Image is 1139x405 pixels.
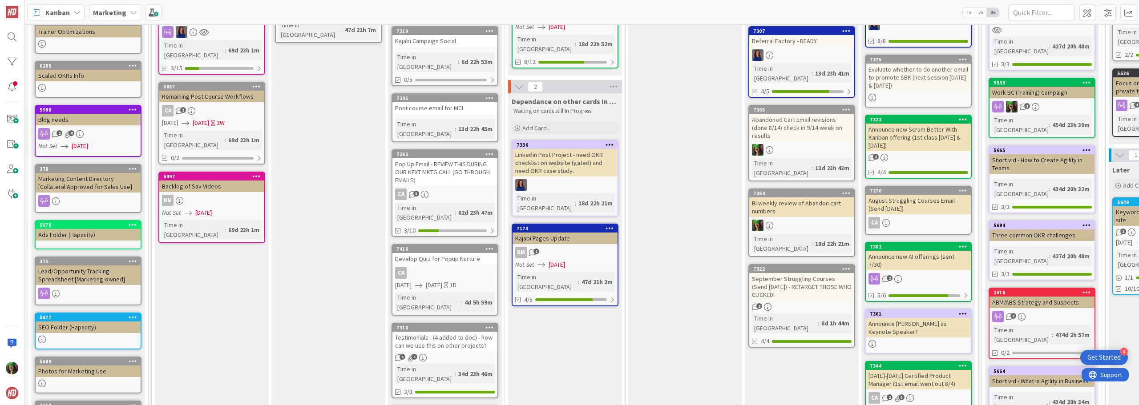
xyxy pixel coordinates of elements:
a: 7375Evaluate whether to do another email to promote SBK (next session [DATE] & [DATE]) [865,55,972,108]
div: CA [162,105,174,116]
div: 13d 23h 41m [813,68,852,78]
div: Time in [GEOGRAPHIC_DATA] [162,130,225,150]
div: Announce new Scrum Better With Kanban offering (1st class [DATE] & [DATE]) [866,124,971,151]
div: 5677SEO Folder (Hapacity) [36,313,141,333]
div: 7323 [870,116,971,123]
div: 69d 23h 1m [226,45,262,55]
span: : [812,163,813,173]
div: Time in [GEOGRAPHIC_DATA] [279,20,341,40]
div: 5665 [990,146,1095,154]
span: : [225,45,226,55]
div: 69d 23h 1m [226,225,262,235]
div: Time in [GEOGRAPHIC_DATA] [752,234,812,253]
div: Time in [GEOGRAPHIC_DATA] [752,158,812,178]
span: [DATE] [426,281,442,290]
div: Linkedin Post Project - need OKR checklist on website (gated) and need OKR case study. [513,149,618,176]
div: 7344[DATE]-[DATE] Certified Product Manager (1st email went out 8/4) [866,362,971,389]
div: 47d 21h 2m [579,277,615,287]
div: 427d 20h 48m [1050,41,1092,51]
span: : [455,124,456,134]
span: : [812,239,813,249]
a: 6497Backlog of Sav VideosBMNot Set[DATE]Time in [GEOGRAPHIC_DATA]:69d 23h 1m [158,172,265,243]
div: Develop Quiz for Popup Nurture [392,253,497,265]
div: BM [513,247,618,258]
div: 6087Remaining Post Course Workflows [159,83,264,102]
div: Three common OKR challenges [990,229,1095,241]
div: 5665 [994,147,1095,153]
div: 5609 [40,358,141,365]
div: 7318 [392,324,497,332]
div: 6087 [159,83,264,91]
div: CA [395,188,407,200]
div: 6497Backlog of Sav Videos [159,172,264,192]
span: Kanban [45,7,70,18]
a: 5665Short vid - How to Create Agility in TeamsTime in [GEOGRAPHIC_DATA]:434d 20h 32m3/3 [989,145,1095,213]
div: 6285 [36,62,141,70]
div: 6497 [159,172,264,180]
div: Ads Folder (Hapacity) [36,229,141,241]
div: 18d 22h 52m [576,39,615,49]
div: 4 [1120,348,1128,356]
span: : [575,39,576,49]
a: 5609Photos for Marketing Use [35,357,141,393]
div: 7322September Struggling Courses (Send [DATE]) - RETARGET THOSE WHO CLICKED! [749,265,854,301]
a: 7364Bi weekly review of Abandon cart numbersSLTime in [GEOGRAPHIC_DATA]:18d 22h 21m [748,188,855,257]
div: BM [162,195,174,206]
div: 6d 22h 53m [459,57,495,67]
span: 4/4 [761,337,769,346]
div: 7322 [749,265,854,273]
div: Time in [GEOGRAPHIC_DATA] [992,325,1052,345]
i: Not Set [162,209,181,217]
div: 7319 [392,27,497,35]
img: SL [752,144,763,156]
div: 62d 23h 47m [456,208,495,217]
span: 3/15 [171,64,182,73]
div: CA [395,267,407,279]
span: : [458,57,459,67]
div: 7307 [753,28,854,34]
img: SL [515,179,527,191]
div: Testimonials - (4 added to doc) - how can we use this on other projects? [392,332,497,351]
span: 1 / 1 [1125,273,1133,282]
div: 7361 [866,310,971,318]
a: 7336Linkedin Post Project - need OKR checklist on website (gated) and need OKR case study.SLTime ... [512,140,618,217]
div: 6285 [40,63,141,69]
div: 5665Short vid - How to Create Agility in Teams [990,146,1095,174]
span: 1 [1024,103,1030,109]
a: 7205Post course email for MCLTime in [GEOGRAPHIC_DATA]:13d 22h 45m [392,93,498,142]
div: 7336 [513,141,618,149]
div: Open Get Started checklist, remaining modules: 4 [1080,350,1128,365]
div: Time in [GEOGRAPHIC_DATA] [162,40,225,60]
div: Post course email for MCL [392,102,497,114]
span: 2 [1010,313,1016,319]
div: 5664Short vid - What is Agility in Business [990,367,1095,387]
span: Add Card... [522,124,551,132]
div: Time in [GEOGRAPHIC_DATA] [395,52,458,72]
div: Marketing Content Directory [Collateral Approved for Sales Use] [36,173,141,192]
div: 7365 [753,107,854,113]
div: SL [990,101,1095,112]
div: Work BC (Training) Campaign [990,87,1095,98]
div: 7364 [749,189,854,197]
span: : [1049,184,1050,194]
div: Trainer Optimizations [36,26,141,37]
div: Time in [GEOGRAPHIC_DATA] [515,272,578,292]
a: 6140Trainer Optimizations [35,17,141,54]
div: Blog needs [36,114,141,125]
span: : [341,25,343,35]
div: Photos for Marketing Use [36,365,141,377]
div: CA [866,217,971,229]
div: Time in [GEOGRAPHIC_DATA] [395,364,455,384]
div: 7418Develop Quiz for Popup Nurture [392,245,497,265]
div: Time in [GEOGRAPHIC_DATA] [395,203,455,222]
a: 2616ABM/ABS Strategy and SuspectsTime in [GEOGRAPHIC_DATA]:474d 2h 57m0/2 [989,288,1095,359]
a: 6087Remaining Post Course WorkflowsCA[DATE][DATE]3WTime in [GEOGRAPHIC_DATA]:69d 23h 1m0/2 [158,82,265,164]
div: Time in [GEOGRAPHIC_DATA] [752,64,812,83]
img: SL [6,362,18,374]
span: 3/10 [404,226,416,235]
a: 5694Three common OKR challengesTime in [GEOGRAPHIC_DATA]:427d 20h 48m3/3 [989,221,1095,281]
div: 5533Work BC (Training) Campaign [990,79,1095,98]
div: 5533 [994,80,1095,86]
span: 2 [887,275,893,281]
div: 7418 [396,246,497,252]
